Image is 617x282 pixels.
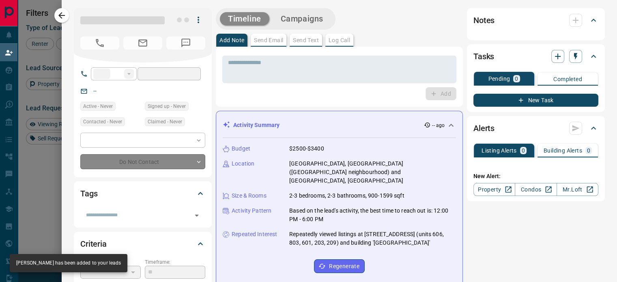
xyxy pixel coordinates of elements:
div: Tags [80,184,205,203]
span: Signed up - Never [148,102,186,110]
p: Listing Alerts [482,148,517,153]
div: Criteria [80,234,205,254]
div: Alerts [473,118,598,138]
a: -- [93,88,97,94]
div: Notes [473,11,598,30]
span: No Email [123,37,162,50]
p: [GEOGRAPHIC_DATA], [GEOGRAPHIC_DATA] ([GEOGRAPHIC_DATA] neighbourhood) and [GEOGRAPHIC_DATA], [GE... [289,159,456,185]
button: Regenerate [314,259,365,273]
p: Size & Rooms [232,192,267,200]
button: Open [191,210,202,221]
p: $2500-$3400 [289,144,324,153]
p: Building Alerts [544,148,582,153]
div: Tasks [473,47,598,66]
span: Active - Never [83,102,113,110]
p: Timeframe: [145,258,205,266]
p: Activity Pattern [232,207,271,215]
p: Repeatedly viewed listings at [STREET_ADDRESS] (units 606, 803, 601, 203, 209) and building '[GEO... [289,230,456,247]
p: 0 [587,148,590,153]
p: 0 [515,76,518,82]
button: Timeline [220,12,269,26]
p: 2-3 bedrooms, 2-3 bathrooms, 900-1599 sqft [289,192,404,200]
p: Pending [488,76,510,82]
a: Mr.Loft [557,183,598,196]
span: No Number [80,37,119,50]
button: New Task [473,94,598,107]
h2: Tasks [473,50,494,63]
p: Activity Summary [233,121,279,129]
p: -- ago [432,122,445,129]
h2: Tags [80,187,97,200]
a: Property [473,183,515,196]
div: Activity Summary-- ago [223,118,456,133]
p: Location [232,159,254,168]
h2: Notes [473,14,494,27]
span: Contacted - Never [83,118,122,126]
a: Condos [515,183,557,196]
p: New Alert: [473,172,598,181]
button: Campaigns [273,12,331,26]
p: Repeated Interest [232,230,277,239]
p: Add Note [219,37,244,43]
p: 0 [522,148,525,153]
h2: Alerts [473,122,494,135]
span: No Number [166,37,205,50]
p: Completed [553,76,582,82]
p: Based on the lead's activity, the best time to reach out is: 12:00 PM - 6:00 PM [289,207,456,224]
p: Budget [232,144,250,153]
div: Do Not Contact [80,154,205,169]
span: Claimed - Never [148,118,182,126]
h2: Criteria [80,237,107,250]
div: [PERSON_NAME] has been added to your leads [16,256,121,270]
